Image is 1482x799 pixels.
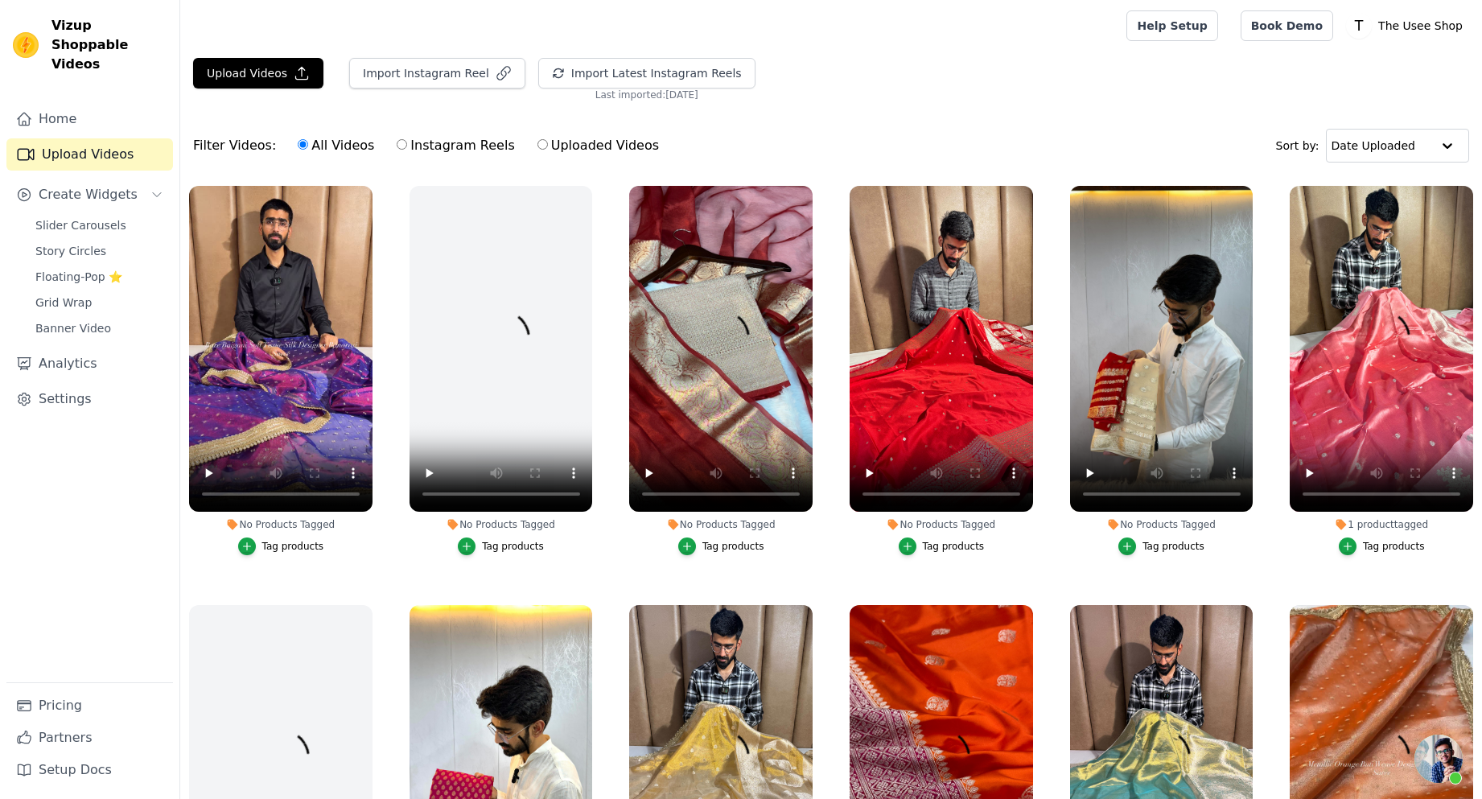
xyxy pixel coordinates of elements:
[6,690,173,722] a: Pricing
[537,139,548,150] input: Uploaded Videos
[1118,537,1204,555] button: Tag products
[537,135,660,156] label: Uploaded Videos
[349,58,525,89] button: Import Instagram Reel
[396,135,515,156] label: Instagram Reels
[39,185,138,204] span: Create Widgets
[410,518,593,531] div: No Products Tagged
[26,240,173,262] a: Story Circles
[595,89,698,101] span: Last imported: [DATE]
[850,518,1033,531] div: No Products Tagged
[35,320,111,336] span: Banner Video
[6,138,173,171] a: Upload Videos
[6,348,173,380] a: Analytics
[297,135,375,156] label: All Videos
[238,537,324,555] button: Tag products
[1346,11,1469,40] button: T The Usee Shop
[35,294,92,311] span: Grid Wrap
[193,127,668,164] div: Filter Videos:
[6,179,173,211] button: Create Widgets
[1414,735,1463,783] a: Open chat
[1372,11,1469,40] p: The Usee Shop
[397,139,407,150] input: Instagram Reels
[1070,518,1254,531] div: No Products Tagged
[189,518,373,531] div: No Products Tagged
[1339,537,1425,555] button: Tag products
[923,540,985,553] div: Tag products
[1363,540,1425,553] div: Tag products
[193,58,323,89] button: Upload Videos
[6,383,173,415] a: Settings
[482,540,544,553] div: Tag products
[1290,518,1473,531] div: 1 product tagged
[629,518,813,531] div: No Products Tagged
[458,537,544,555] button: Tag products
[1126,10,1217,41] a: Help Setup
[1241,10,1333,41] a: Book Demo
[13,32,39,58] img: Vizup
[26,317,173,340] a: Banner Video
[51,16,167,74] span: Vizup Shoppable Videos
[1142,540,1204,553] div: Tag products
[35,217,126,233] span: Slider Carousels
[262,540,324,553] div: Tag products
[538,58,755,89] button: Import Latest Instagram Reels
[26,214,173,237] a: Slider Carousels
[35,243,106,259] span: Story Circles
[26,266,173,288] a: Floating-Pop ⭐
[6,754,173,786] a: Setup Docs
[702,540,764,553] div: Tag products
[1354,18,1364,34] text: T
[6,103,173,135] a: Home
[298,139,308,150] input: All Videos
[1276,129,1470,163] div: Sort by:
[35,269,122,285] span: Floating-Pop ⭐
[678,537,764,555] button: Tag products
[899,537,985,555] button: Tag products
[26,291,173,314] a: Grid Wrap
[6,722,173,754] a: Partners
